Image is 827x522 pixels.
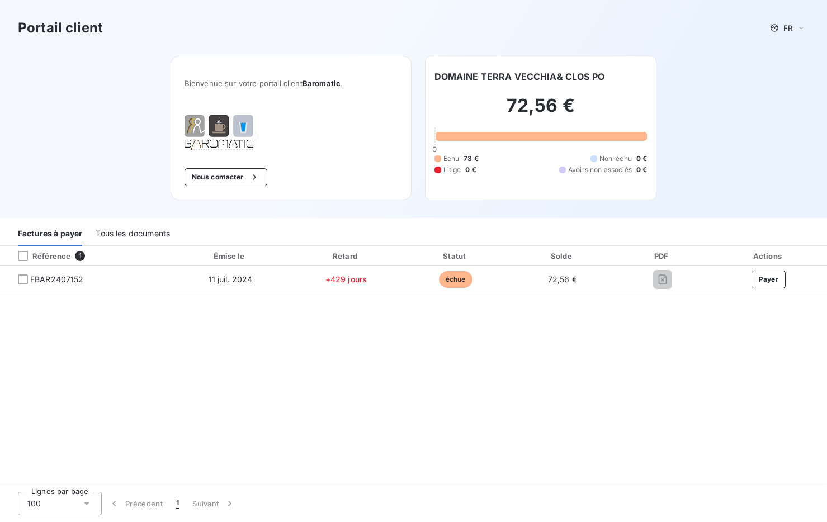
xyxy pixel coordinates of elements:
h2: 72,56 € [434,94,648,128]
span: Échu [443,154,460,164]
div: Référence [9,251,70,261]
h6: DOMAINE TERRA VECCHIA& CLOS PO [434,70,605,83]
div: Émise le [172,250,289,262]
div: PDF [617,250,708,262]
span: 0 € [465,165,476,175]
button: Nous contacter [185,168,267,186]
span: 0 € [636,154,647,164]
span: 11 juil. 2024 [209,274,253,284]
div: Factures à payer [18,222,82,246]
img: Company logo [185,115,256,150]
button: Payer [752,271,786,288]
div: Tous les documents [96,222,170,246]
span: Avoirs non associés [568,165,632,175]
span: 72,56 € [548,274,577,284]
span: Baromatic [303,79,341,88]
span: 73 € [464,154,479,164]
h3: Portail client [18,18,103,38]
span: FR [783,23,792,32]
span: FBAR2407152 [30,274,84,285]
span: +429 jours [325,274,367,284]
span: Litige [443,165,461,175]
span: 1 [176,498,179,509]
span: Non-échu [599,154,632,164]
span: échue [439,271,472,288]
span: 100 [27,498,41,509]
span: 0 € [636,165,647,175]
div: Statut [404,250,508,262]
div: Retard [293,250,399,262]
span: 0 [432,145,437,154]
button: Précédent [102,492,169,515]
span: Bienvenue sur votre portail client . [185,79,398,88]
div: Actions [712,250,825,262]
button: 1 [169,492,186,515]
button: Suivant [186,492,242,515]
span: 1 [75,251,85,261]
div: Solde [512,250,613,262]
